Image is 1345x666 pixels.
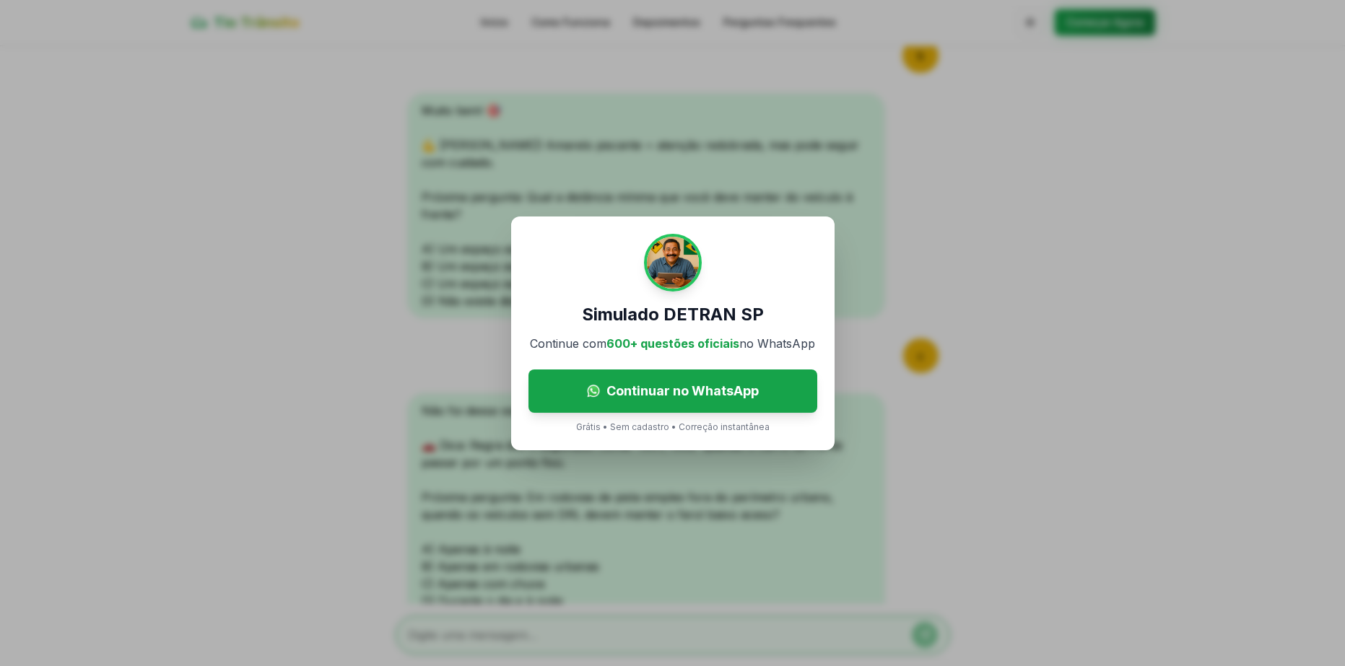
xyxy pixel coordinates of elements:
[644,234,702,292] img: Tio Trânsito
[606,381,759,401] span: Continuar no WhatsApp
[528,369,817,413] a: Continuar no WhatsApp
[606,336,739,351] span: 600+ questões oficiais
[530,335,815,352] p: Continue com no WhatsApp
[576,421,770,433] p: Grátis • Sem cadastro • Correção instantânea
[582,303,764,326] h3: Simulado DETRAN SP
